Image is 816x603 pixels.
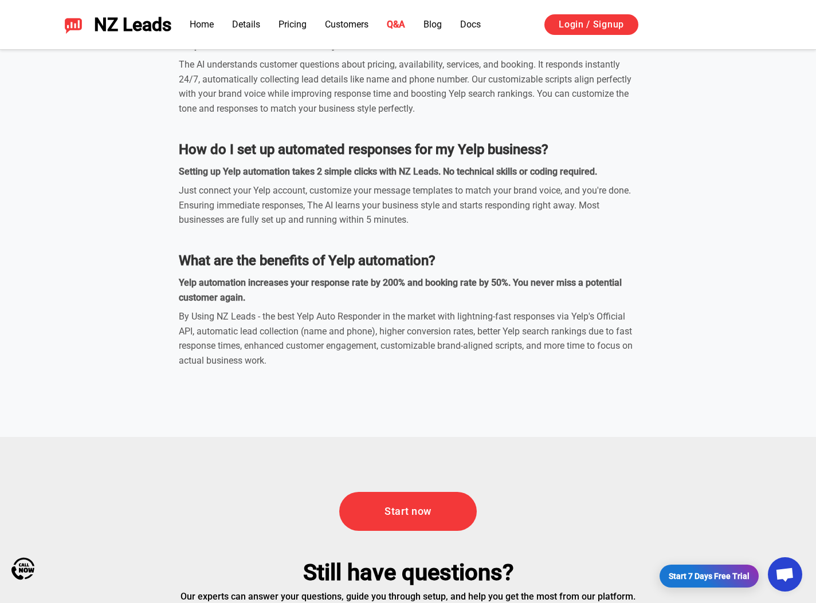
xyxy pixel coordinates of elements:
[460,19,481,30] a: Docs
[232,19,260,30] a: Details
[179,250,637,271] dt: What are the benefits of Yelp automation?
[179,183,637,227] div: Just connect your Yelp account, customize your message templates to match your brand voice, and y...
[11,557,34,580] img: Call Now
[768,557,802,592] div: Open chat
[278,19,307,30] a: Pricing
[339,492,477,531] a: Start now
[544,14,638,35] a: Login / Signup
[179,57,637,116] div: The AI understands customer questions about pricing, availability, services, and booking. It resp...
[190,19,214,30] a: Home
[181,559,635,592] div: Still have questions?
[650,13,767,38] iframe: Sign in with Google Button
[179,40,369,51] strong: Response is within 5 seconds! actually instant.
[179,166,597,177] strong: Setting up Yelp automation takes 2 simple clicks with NZ Leads. No technical skills or coding req...
[181,592,635,602] div: Our experts can answer your questions, guide you through setup, and help you get the most from ou...
[387,19,405,30] a: Q&A
[325,19,368,30] a: Customers
[64,15,83,34] img: NZ Leads logo
[94,14,171,36] span: NZ Leads
[660,565,759,588] a: Start 7 Days Free Trial
[179,309,637,368] div: By Using NZ Leads - the best Yelp Auto Responder in the market with lightning-fast responses via ...
[179,139,637,160] dt: How do I set up automated responses for my Yelp business?
[423,19,442,30] a: Blog
[179,277,622,303] strong: Yelp automation increases your response rate by 200% and booking rate by 50%. You never miss a po...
